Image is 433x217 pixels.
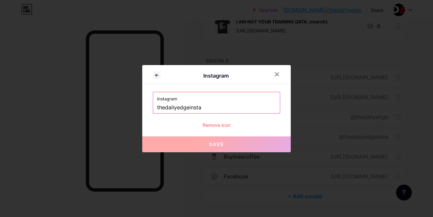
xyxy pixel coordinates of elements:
div: Instagram [161,72,271,80]
span: Save [209,141,224,147]
label: Instagram [157,92,276,102]
input: Instagram username [157,102,276,113]
button: Save [142,136,291,152]
div: Remove icon [153,122,280,128]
